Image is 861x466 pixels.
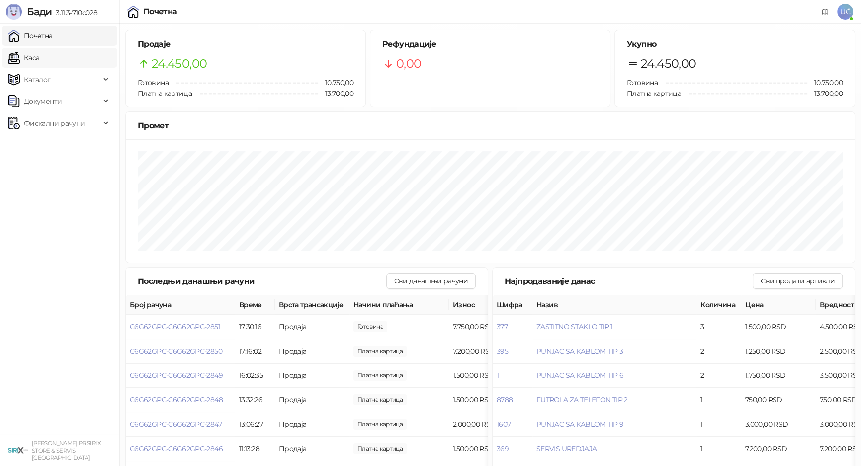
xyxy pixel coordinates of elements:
[627,78,658,87] span: Готовина
[32,440,101,461] small: [PERSON_NAME] PR SIRIX STORE & SERVIS [GEOGRAPHIC_DATA]
[275,412,349,437] td: Продаја
[235,437,275,461] td: 11:13:28
[275,437,349,461] td: Продаја
[353,443,407,454] span: 1.500,00
[449,388,523,412] td: 1.500,00 RSD
[696,388,741,412] td: 1
[449,412,523,437] td: 2.000,00 RSD
[753,273,843,289] button: Сви продати артикли
[497,347,508,356] button: 395
[27,6,52,18] span: Бади
[8,440,28,460] img: 64x64-companyLogo-cb9a1907-c9b0-4601-bb5e-5084e694c383.png
[449,339,523,364] td: 7.200,00 RSD
[235,412,275,437] td: 13:06:27
[126,295,235,315] th: Број рачуна
[138,275,386,287] div: Последњи данашњи рачуни
[235,315,275,339] td: 17:30:16
[536,444,597,453] span: SERVIS UREDJAJA
[275,315,349,339] td: Продаја
[696,437,741,461] td: 1
[396,54,421,73] span: 0,00
[382,38,598,50] h5: Рефундације
[235,364,275,388] td: 16:02:35
[130,395,223,404] button: C6G62GPC-C6G62GPC-2848
[741,388,816,412] td: 750,00 RSD
[532,295,696,315] th: Назив
[627,38,843,50] h5: Укупно
[8,26,53,46] a: Почетна
[449,437,523,461] td: 1.500,00 RSD
[696,295,741,315] th: Количина
[696,315,741,339] td: 3
[807,88,843,99] span: 13.700,00
[275,339,349,364] td: Продаја
[536,322,613,331] button: ZASTITNO STAKLO TIP 1
[696,364,741,388] td: 2
[275,295,349,315] th: Врста трансакције
[52,8,97,17] span: 3.11.3-710c028
[536,420,623,429] button: PUNJAC SA KABLOM TIP 9
[138,89,192,98] span: Платна картица
[741,364,816,388] td: 1.750,00 RSD
[130,371,223,380] button: C6G62GPC-C6G62GPC-2849
[386,273,476,289] button: Сви данашњи рачуни
[130,444,223,453] button: C6G62GPC-C6G62GPC-2846
[497,371,499,380] button: 1
[8,48,39,68] a: Каса
[641,54,696,73] span: 24.450,00
[353,321,387,332] span: 7.750,00
[318,77,353,88] span: 10.750,00
[143,8,177,16] div: Почетна
[138,38,353,50] h5: Продаје
[353,419,407,430] span: 2.000,00
[536,395,628,404] button: FUTROLA ZA TELEFON TIP 2
[741,315,816,339] td: 1.500,00 RSD
[817,4,833,20] a: Документација
[497,420,511,429] button: 1607
[449,364,523,388] td: 1.500,00 RSD
[449,315,523,339] td: 7.750,00 RSD
[536,347,623,356] button: PUNJAC SA KABLOM TIP 3
[837,4,853,20] span: UĆ
[318,88,353,99] span: 13.700,00
[353,346,407,357] span: 7.200,00
[235,388,275,412] td: 13:32:26
[505,275,753,287] div: Најпродаваније данас
[741,437,816,461] td: 7.200,00 RSD
[536,371,623,380] button: PUNJAC SA KABLOM TIP 6
[741,295,816,315] th: Цена
[24,113,85,133] span: Фискални рачуни
[497,322,508,331] button: 377
[138,119,843,132] div: Промет
[807,77,843,88] span: 10.750,00
[275,364,349,388] td: Продаја
[235,295,275,315] th: Време
[493,295,532,315] th: Шифра
[235,339,275,364] td: 17:16:02
[130,347,222,356] button: C6G62GPC-C6G62GPC-2850
[130,420,222,429] button: C6G62GPC-C6G62GPC-2847
[24,92,62,111] span: Документи
[497,395,513,404] button: 8788
[741,339,816,364] td: 1.250,00 RSD
[152,54,207,73] span: 24.450,00
[741,412,816,437] td: 3.000,00 RSD
[497,444,509,453] button: 369
[353,370,407,381] span: 1.500,00
[627,89,681,98] span: Платна картица
[130,322,220,331] button: C6G62GPC-C6G62GPC-2851
[138,78,169,87] span: Готовина
[275,388,349,412] td: Продаја
[696,412,741,437] td: 1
